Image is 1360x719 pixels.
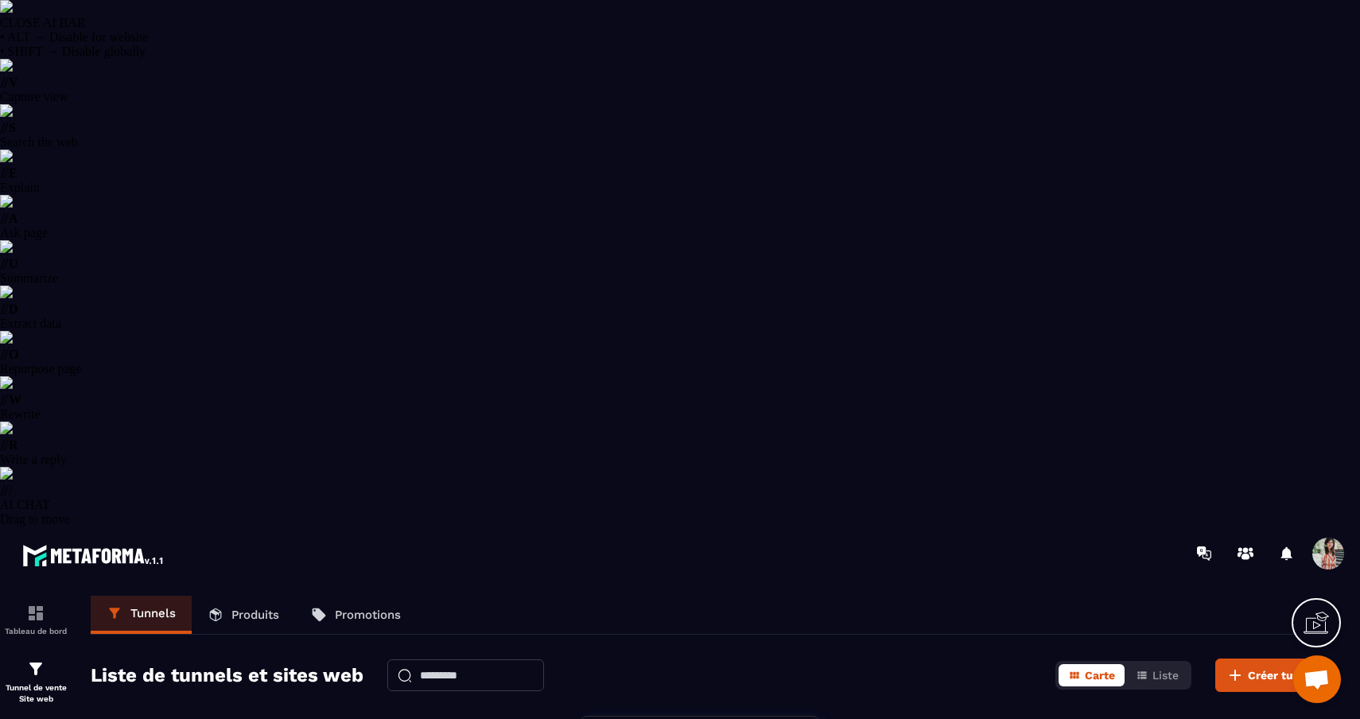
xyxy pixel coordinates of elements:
[335,608,401,622] p: Promotions
[26,604,45,623] img: formation
[192,596,295,634] a: Produits
[295,596,417,634] a: Promotions
[1085,669,1115,682] span: Carte
[130,606,176,620] p: Tunnels
[231,608,279,622] p: Produits
[4,592,68,647] a: formationformationTableau de bord
[1248,667,1318,683] span: Créer tunnel
[4,647,68,717] a: formationformationTunnel de vente Site web
[91,596,192,634] a: Tunnels
[1152,669,1179,682] span: Liste
[22,541,165,569] img: logo
[91,659,363,691] h2: Liste de tunnels et sites web
[1126,664,1188,686] button: Liste
[4,627,68,635] p: Tableau de bord
[1059,664,1125,686] button: Carte
[1293,655,1341,703] div: Ouvrir le chat
[26,659,45,678] img: formation
[4,682,68,705] p: Tunnel de vente Site web
[1215,659,1328,692] button: Créer tunnel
